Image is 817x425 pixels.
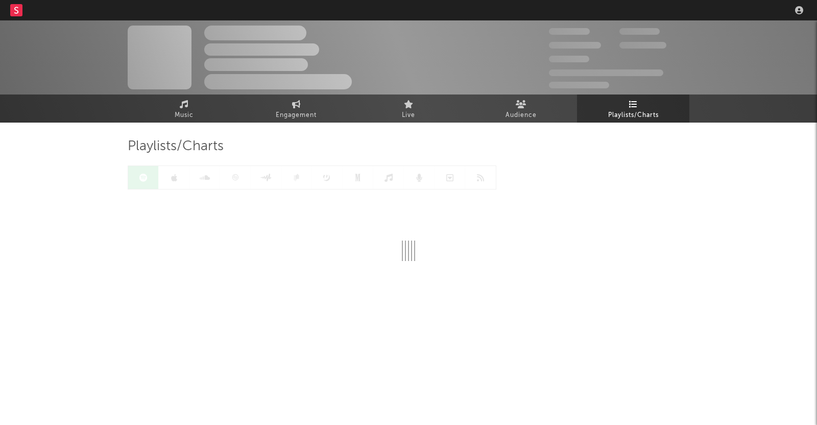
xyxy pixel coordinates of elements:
span: Playlists/Charts [608,109,659,122]
span: Jump Score: 85.0 [549,82,609,88]
span: 1.000.000 [619,42,666,49]
a: Music [128,95,240,123]
span: Playlists/Charts [128,140,224,153]
a: Live [352,95,465,123]
span: 300.000 [549,28,590,35]
a: Engagement [240,95,352,123]
span: Live [402,109,415,122]
a: Audience [465,95,577,123]
span: Music [175,109,194,122]
a: Playlists/Charts [577,95,689,123]
span: 100.000 [619,28,660,35]
span: Engagement [276,109,317,122]
span: 50.000.000 Monthly Listeners [549,69,663,76]
span: 50.000.000 [549,42,601,49]
span: Audience [506,109,537,122]
span: 100.000 [549,56,589,62]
